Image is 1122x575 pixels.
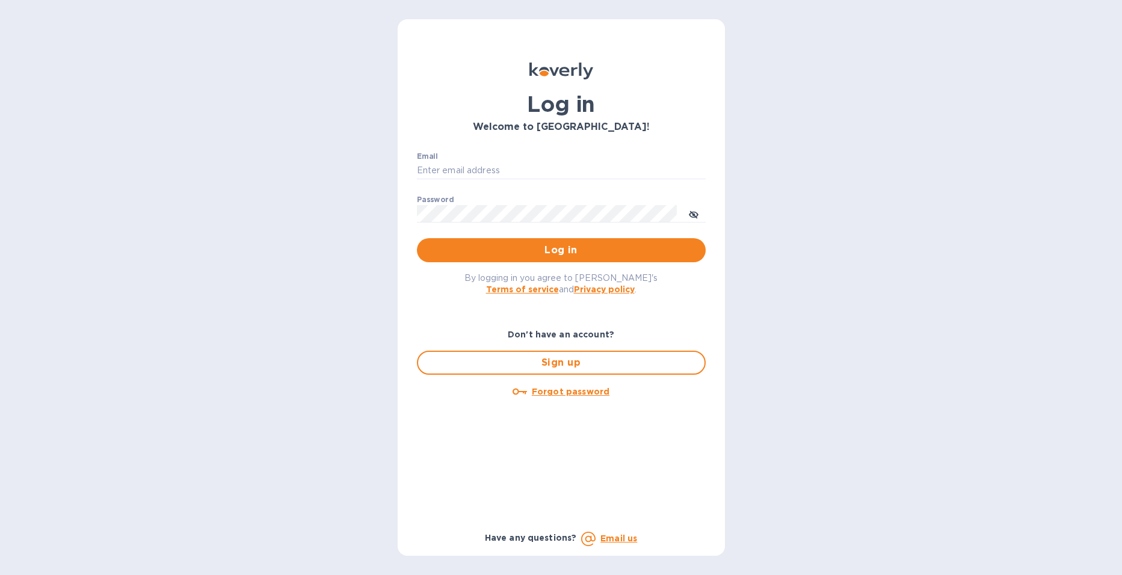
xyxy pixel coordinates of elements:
h1: Log in [417,91,706,117]
a: Email us [600,533,637,543]
span: Log in [427,243,696,257]
h3: Welcome to [GEOGRAPHIC_DATA]! [417,121,706,133]
b: Don't have an account? [508,330,614,339]
input: Enter email address [417,162,706,180]
button: toggle password visibility [682,201,706,226]
button: Sign up [417,351,706,375]
a: Privacy policy [574,284,635,294]
label: Password [417,196,454,203]
span: By logging in you agree to [PERSON_NAME]'s and . [464,273,658,294]
img: Koverly [529,63,593,79]
span: Sign up [428,355,695,370]
a: Terms of service [486,284,559,294]
button: Log in [417,238,706,262]
u: Forgot password [532,387,609,396]
label: Email [417,153,438,160]
b: Have any questions? [485,533,577,543]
